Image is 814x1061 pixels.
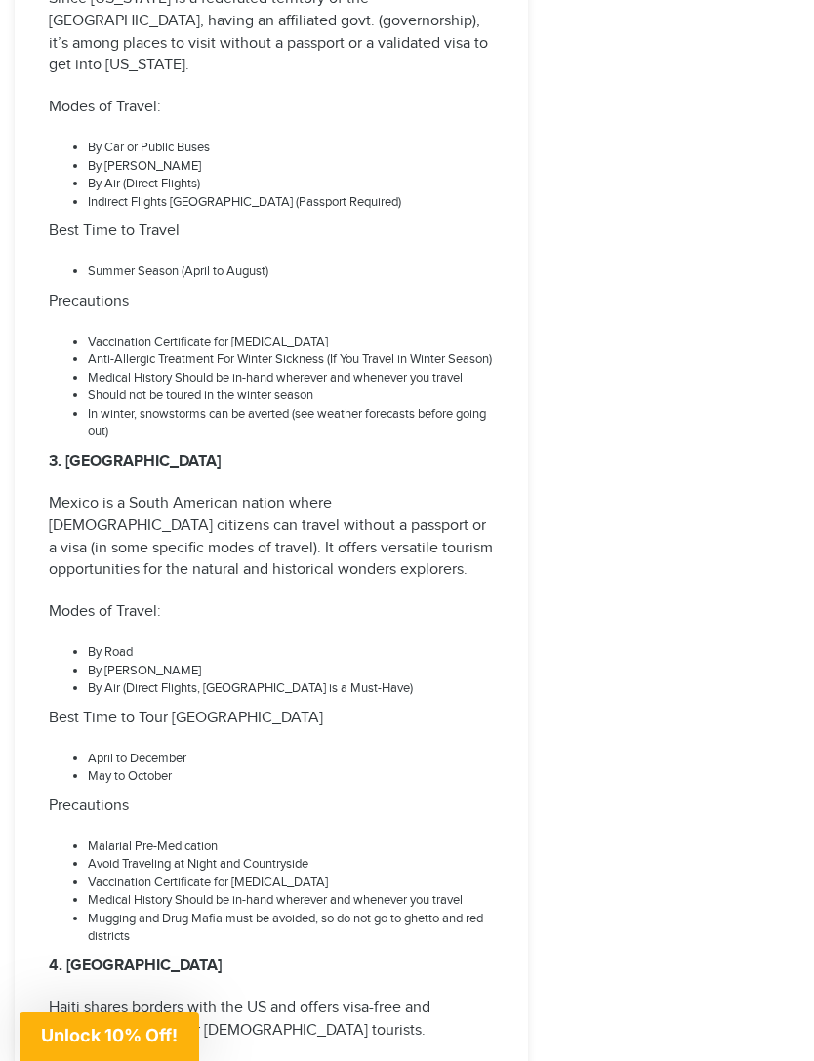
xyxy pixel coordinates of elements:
li: Should not be toured in the winter season [88,387,494,405]
li: Summer Season (April to August) [88,263,494,281]
li: By Air (Direct Flights) [88,175,494,193]
li: By Car or Public Buses [88,139,494,157]
li: April to December [88,750,494,768]
div: Unlock 10% Off! [20,1012,199,1061]
li: Vaccination Certificate for [MEDICAL_DATA] [88,874,494,892]
li: Anti-Allergic Treatment For Winter Sickness (If You Travel in Winter Season) [88,350,494,369]
strong: 3. [GEOGRAPHIC_DATA] [49,452,221,470]
li: Medical History Should be in-hand wherever and whenever you travel [88,891,494,910]
li: Indirect Flights [GEOGRAPHIC_DATA] (Passport Required) [88,193,494,212]
p: Mexico is a South American nation where [DEMOGRAPHIC_DATA] citizens can travel without a passport... [49,493,494,582]
li: In winter, snowstorms can be averted (see weather forecasts before going out) [88,405,494,441]
p: Modes of Travel: [49,601,494,624]
li: Avoid Traveling at Night and Countryside [88,855,494,874]
p: Best Time to Tour [GEOGRAPHIC_DATA] [49,708,494,730]
li: By Road [88,643,494,662]
p: Modes of Travel: [49,97,494,119]
li: Malarial Pre-Medication [88,837,494,856]
li: By [PERSON_NAME] [88,662,494,680]
li: May to October [88,767,494,786]
p: Haiti shares borders with the US and offers visa-free and passport-free entry for [DEMOGRAPHIC_DA... [49,998,494,1042]
li: By [PERSON_NAME] [88,157,494,176]
p: Precautions [49,796,494,818]
li: Medical History Should be in-hand wherever and whenever you travel [88,369,494,388]
span: Unlock 10% Off! [41,1025,178,1045]
li: Vaccination Certificate for [MEDICAL_DATA] [88,333,494,351]
p: Precautions [49,291,494,313]
li: By Air (Direct Flights, [GEOGRAPHIC_DATA] is a Must-Have) [88,679,494,698]
p: Best Time to Travel [49,221,494,243]
li: Mugging and Drug Mafia must be avoided, so do not go to ghetto and red districts [88,910,494,946]
strong: 4. [GEOGRAPHIC_DATA] [49,957,222,975]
